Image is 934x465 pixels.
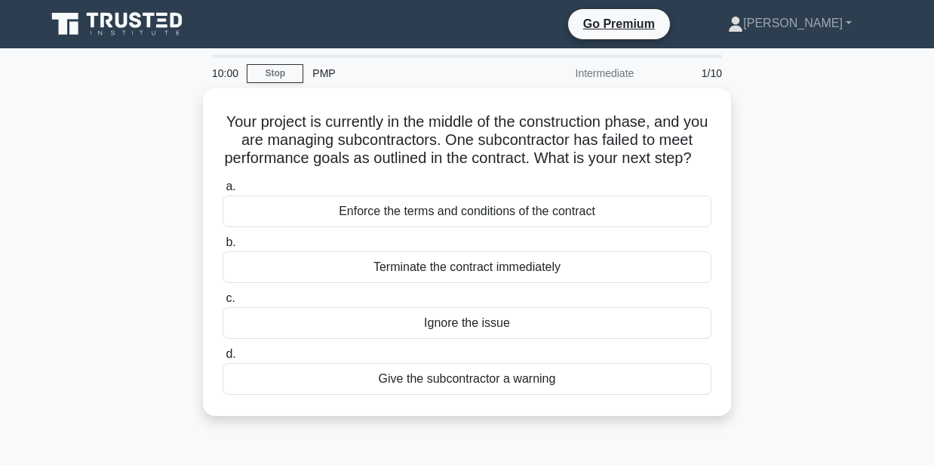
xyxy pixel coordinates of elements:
span: b. [226,236,235,248]
div: Give the subcontractor a warning [223,363,711,395]
div: 10:00 [203,58,247,88]
span: a. [226,180,235,192]
div: PMP [303,58,511,88]
a: [PERSON_NAME] [692,8,888,38]
div: 1/10 [643,58,731,88]
a: Go Premium [574,14,664,33]
div: Intermediate [511,58,643,88]
div: Ignore the issue [223,307,711,339]
span: d. [226,347,235,360]
div: Terminate the contract immediately [223,251,711,283]
div: Enforce the terms and conditions of the contract [223,196,711,227]
h5: Your project is currently in the middle of the construction phase, and you are managing subcontra... [221,112,713,168]
span: c. [226,291,235,304]
a: Stop [247,64,303,83]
